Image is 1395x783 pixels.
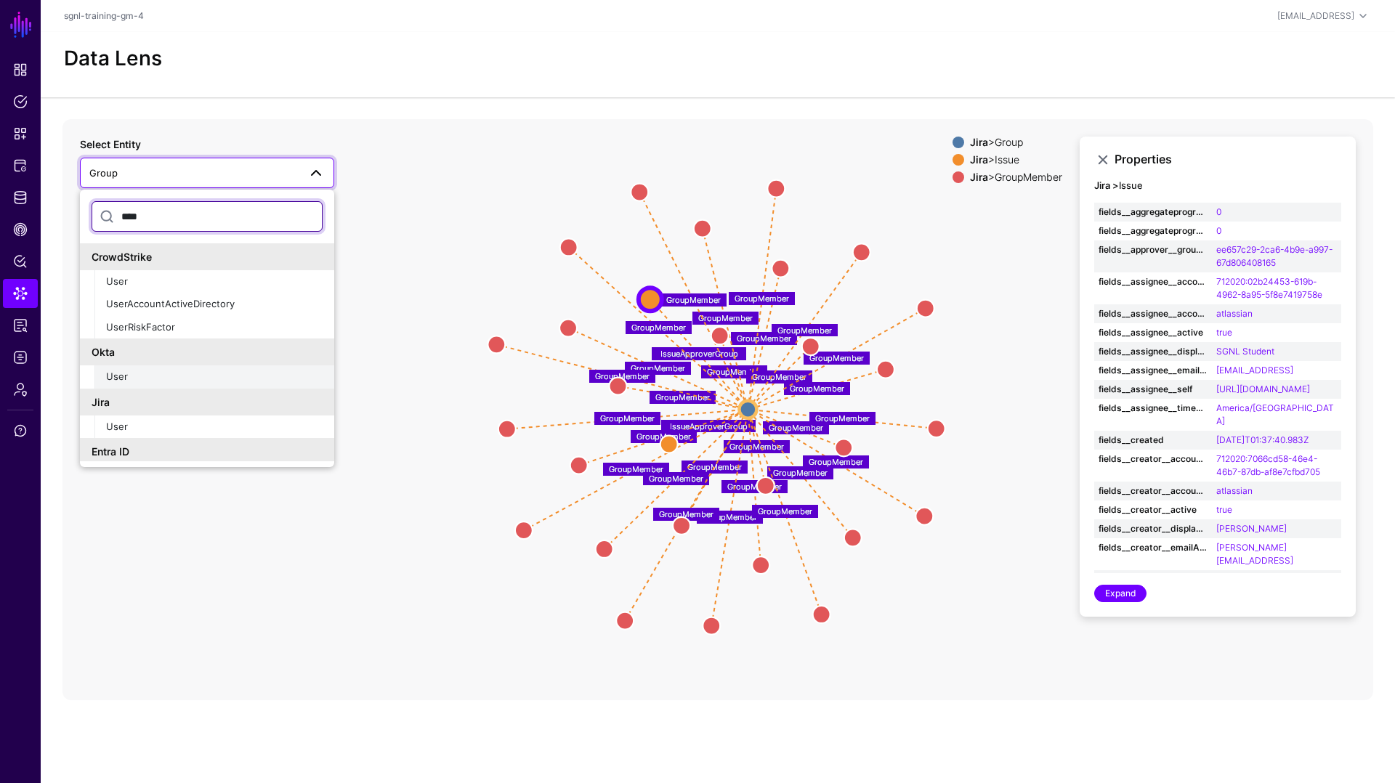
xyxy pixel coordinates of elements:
text: GroupMember [631,322,686,333]
strong: fields__assignee__timeZone [1099,402,1208,415]
strong: Jira [970,153,988,166]
span: Data Lens [13,286,28,301]
a: Policy Lens [3,247,38,276]
strong: fields__approver__groupId [1099,243,1208,256]
div: Entra ID [92,444,323,459]
span: Policy Lens [13,254,28,269]
strong: fields__assignee__emailAddress [1099,364,1208,377]
text: GroupMember [773,468,828,478]
a: [PERSON_NAME] [1216,523,1287,534]
text: GroupMember [609,463,663,474]
strong: fields__aggregateprogress__total [1099,224,1208,238]
span: User [106,275,128,287]
a: Reports [3,311,38,340]
text: GroupMember [600,413,655,423]
span: User [106,421,128,432]
span: Identity Data Fabric [13,190,28,205]
a: [EMAIL_ADDRESS] [1216,365,1293,376]
a: SGNL Student [1216,346,1274,357]
span: UserAccountActiveDirectory [106,298,235,309]
button: UserAccountActiveDirectory [94,293,334,316]
a: true [1216,327,1232,338]
a: Logs [3,343,38,372]
span: Dashboard [13,62,28,77]
strong: fields__assignee__accountType [1099,307,1208,320]
strong: Jira > [1094,179,1119,191]
span: Snippets [13,126,28,141]
span: User [106,370,128,382]
strong: fields__assignee__accountId [1099,275,1208,288]
strong: Jira [970,136,988,148]
text: GroupMember [727,481,782,491]
text: GroupMember [595,371,650,381]
a: atlassian [1216,485,1253,496]
text: GroupMember [729,442,784,452]
h3: Properties [1115,153,1341,166]
a: 712020:02b24453-619b-4962-8a95-5f8e7419758e [1216,276,1322,300]
text: GroupMember [655,391,710,402]
text: GroupMember [687,461,742,471]
text: GroupMember [698,313,753,323]
a: 0 [1216,206,1221,217]
div: > GroupMember [967,171,1065,183]
span: Reports [13,318,28,333]
a: sgnl-training-gm-4 [64,10,144,21]
span: UserRiskFactor [106,321,175,333]
text: GroupMember [758,506,812,516]
a: 712020:7066cd58-46e4-46b7-87db-af8e7cfbd705 [1216,453,1320,477]
div: > Issue [967,154,1065,166]
strong: fields__assignee__displayName [1099,345,1208,358]
a: ee657c29-2ca6-4b9e-a997-67d806408165 [1216,244,1333,268]
a: [PERSON_NAME][EMAIL_ADDRESS] [1216,542,1293,566]
button: User [94,365,334,389]
h2: Data Lens [64,46,162,71]
a: Policies [3,87,38,116]
span: Logs [13,350,28,365]
a: Snippets [3,119,38,148]
strong: fields__creator__active [1099,503,1208,516]
strong: fields__creator__accountType [1099,484,1208,498]
span: CAEP Hub [13,222,28,237]
text: GroupMember [815,413,870,423]
a: atlassian [1216,308,1253,319]
a: Protected Systems [3,151,38,180]
text: GroupMember [737,333,791,343]
div: [EMAIL_ADDRESS] [1277,9,1354,23]
button: UserRiskFactor [94,316,334,339]
div: Okta [92,344,323,360]
a: America/[GEOGRAPHIC_DATA] [1216,402,1334,426]
a: 0 [1216,225,1221,236]
span: Policies [13,94,28,109]
text: GroupMember [809,457,863,467]
strong: Jira [970,171,988,183]
a: [URL][DOMAIN_NAME] [1216,384,1310,394]
text: GroupMember [631,362,685,373]
text: GroupMember [777,325,832,335]
div: Jira [92,394,323,410]
span: Support [13,423,28,438]
div: > Group [967,137,1065,148]
a: SGNL [9,9,33,41]
span: Protected Systems [13,158,28,173]
a: CAEP Hub [3,215,38,244]
h4: Issue [1094,180,1341,192]
text: GroupMember [666,295,721,305]
text: IssueApproverGroup [670,421,748,431]
span: Admin [13,382,28,397]
strong: fields__creator__emailAddress [1099,541,1208,554]
button: User [94,415,334,439]
button: User [94,270,334,293]
a: Expand [1094,585,1147,602]
strong: fields__assignee__self [1099,383,1208,396]
text: GroupMember [659,509,713,519]
strong: fields__creator__displayName [1099,522,1208,535]
strong: fields__creator__accountId [1099,453,1208,466]
text: IssueApproverGroup [660,349,738,359]
div: CrowdStrike [92,249,323,264]
text: GroupMember [769,423,823,433]
text: GroupMember [790,384,844,394]
a: Data Lens [3,279,38,308]
text: GroupMember [703,511,757,522]
a: Admin [3,375,38,404]
a: true [1216,504,1232,515]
